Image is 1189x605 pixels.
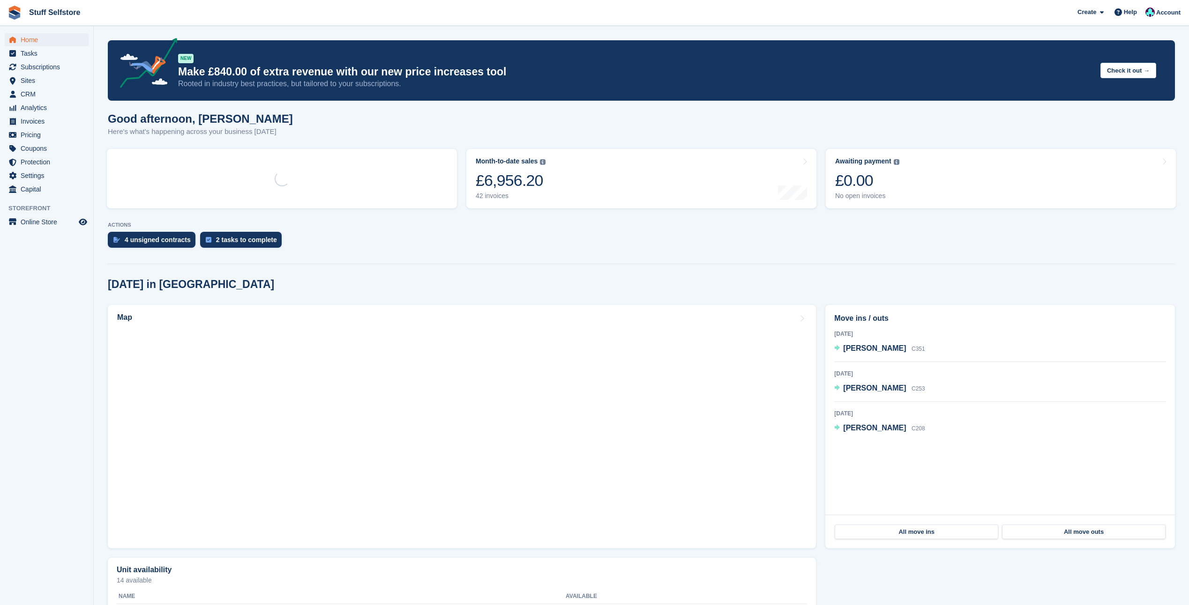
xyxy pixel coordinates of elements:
[834,383,925,395] a: [PERSON_NAME] C253
[178,54,194,63] div: NEW
[21,155,77,169] span: Protection
[834,409,1166,418] div: [DATE]
[5,74,89,87] a: menu
[21,142,77,155] span: Coupons
[5,115,89,128] a: menu
[117,566,172,574] h2: Unit availability
[5,47,89,60] a: menu
[5,169,89,182] a: menu
[834,313,1166,324] h2: Move ins / outs
[476,157,538,165] div: Month-to-date sales
[912,346,925,352] span: C351
[834,343,925,355] a: [PERSON_NAME] C351
[5,142,89,155] a: menu
[834,422,925,435] a: [PERSON_NAME] C208
[108,305,816,548] a: Map
[200,232,286,252] a: 2 tasks to complete
[108,222,1175,228] p: ACTIONS
[835,192,899,200] div: No open invoices
[566,589,714,604] th: Available
[834,369,1166,378] div: [DATE]
[5,155,89,169] a: menu
[834,330,1166,338] div: [DATE]
[108,278,274,291] h2: [DATE] in [GEOGRAPHIC_DATA]
[21,74,77,87] span: Sites
[216,236,277,243] div: 2 tasks to complete
[117,577,807,583] p: 14 available
[21,60,77,74] span: Subscriptions
[21,33,77,46] span: Home
[178,79,1093,89] p: Rooted in industry best practices, but tailored to your subscriptions.
[5,128,89,141] a: menu
[8,204,93,213] span: Storefront
[5,60,89,74] a: menu
[108,232,200,252] a: 4 unsigned contracts
[112,38,178,91] img: price-adjustments-announcement-icon-8257ccfd72463d97f412b2fc003d46551f7dbcb40ab6d574587a9cd5c0d94...
[1077,7,1096,17] span: Create
[476,192,546,200] div: 42 invoices
[108,126,293,137] p: Here's what's happening across your business [DATE]
[21,215,77,229] span: Online Store
[117,313,132,322] h2: Map
[835,171,899,190] div: £0.00
[125,236,191,243] div: 4 unsigned contracts
[1156,8,1181,17] span: Account
[540,159,546,165] img: icon-info-grey-7440780725fd019a000dd9b08b2336e03edf1995a4989e88bcd33f0948082b44.svg
[826,149,1176,208] a: Awaiting payment £0.00 No open invoices
[1124,7,1137,17] span: Help
[21,183,77,196] span: Capital
[466,149,816,208] a: Month-to-date sales £6,956.20 42 invoices
[117,589,566,604] th: Name
[5,101,89,114] a: menu
[206,237,211,243] img: task-75834270c22a3079a89374b754ae025e5fb1db73e45f91037f5363f120a921f8.svg
[894,159,899,165] img: icon-info-grey-7440780725fd019a000dd9b08b2336e03edf1995a4989e88bcd33f0948082b44.svg
[843,384,906,392] span: [PERSON_NAME]
[5,88,89,101] a: menu
[835,157,891,165] div: Awaiting payment
[843,424,906,432] span: [PERSON_NAME]
[21,101,77,114] span: Analytics
[5,215,89,229] a: menu
[5,33,89,46] a: menu
[77,216,89,228] a: Preview store
[1145,7,1155,17] img: Simon Gardner
[21,128,77,141] span: Pricing
[912,385,925,392] span: C253
[835,524,998,539] a: All move ins
[108,112,293,125] h1: Good afternoon, [PERSON_NAME]
[5,183,89,196] a: menu
[178,65,1093,79] p: Make £840.00 of extra revenue with our new price increases tool
[912,425,925,432] span: C208
[1100,63,1156,78] button: Check it out →
[476,171,546,190] div: £6,956.20
[7,6,22,20] img: stora-icon-8386f47178a22dfd0bd8f6a31ec36ba5ce8667c1dd55bd0f319d3a0aa187defe.svg
[1002,524,1166,539] a: All move outs
[843,344,906,352] span: [PERSON_NAME]
[21,47,77,60] span: Tasks
[21,169,77,182] span: Settings
[21,88,77,101] span: CRM
[113,237,120,243] img: contract_signature_icon-13c848040528278c33f63329250d36e43548de30e8caae1d1a13099fd9432cc5.svg
[25,5,84,20] a: Stuff Selfstore
[21,115,77,128] span: Invoices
